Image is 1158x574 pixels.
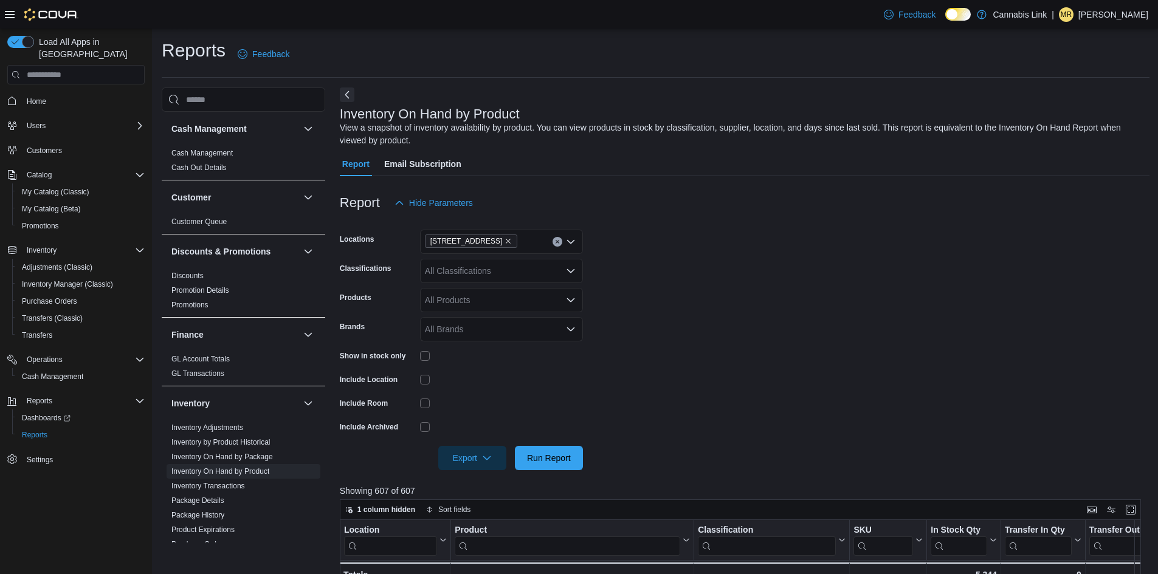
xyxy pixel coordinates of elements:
button: Discounts & Promotions [171,245,298,258]
span: 390 Springbank Drive [425,234,518,248]
button: Open list of options [566,237,576,247]
h3: Inventory On Hand by Product [340,107,520,121]
span: Purchase Orders [17,294,145,309]
span: Load All Apps in [GEOGRAPHIC_DATA] [34,36,145,60]
a: Transfers (Classic) [17,311,88,326]
button: Transfers (Classic) [12,310,150,327]
button: Inventory [2,242,150,259]
h3: Inventory [171,397,210,409]
span: Cash Management [17,369,145,384]
span: Adjustments (Classic) [22,262,92,272]
button: My Catalog (Beta) [12,200,150,217]
span: GL Transactions [171,369,224,378]
span: Catalog [22,168,145,182]
button: In Stock Qty [931,525,997,556]
a: Purchase Orders [17,294,82,309]
div: Classification [698,525,836,536]
button: Open list of options [566,295,576,305]
button: 1 column hidden [340,502,420,517]
label: Locations [340,234,374,244]
span: [STREET_ADDRESS] [430,235,503,247]
span: Home [27,97,46,106]
button: Operations [22,352,67,367]
span: Cash Management [171,148,233,158]
span: Settings [27,455,53,465]
p: | [1052,7,1054,22]
button: Operations [2,351,150,368]
button: Inventory [301,396,315,411]
h3: Finance [171,329,204,341]
span: Reports [27,396,52,406]
a: Settings [22,453,58,467]
span: Transfers [22,330,52,340]
a: Promotion Details [171,286,229,295]
button: Location [344,525,447,556]
span: Package History [171,510,224,520]
span: Customer Queue [171,217,227,227]
input: Dark Mode [945,8,971,21]
button: Transfers [12,327,150,344]
button: Inventory Manager (Classic) [12,276,150,293]
a: Transfers [17,328,57,343]
span: Transfers (Classic) [17,311,145,326]
button: Clear input [553,237,562,247]
a: Cash Management [17,369,88,384]
button: Finance [171,329,298,341]
p: [PERSON_NAME] [1078,7,1148,22]
span: Reports [22,394,145,408]
button: Remove 390 Springbank Drive from selection in this group [505,237,512,245]
span: Adjustments (Classic) [17,260,145,275]
a: Customer Queue [171,217,227,226]
a: Promotions [17,219,64,233]
button: Next [340,87,354,102]
button: Customers [2,142,150,159]
a: Feedback [879,2,940,27]
label: Include Archived [340,422,398,432]
button: Catalog [2,166,150,183]
button: Promotions [12,217,150,234]
img: Cova [24,9,78,21]
span: Transfers [17,328,145,343]
button: Open list of options [566,266,576,276]
a: Inventory Adjustments [171,423,243,432]
div: View a snapshot of inventory availability by product. You can view products in stock by classific... [340,121,1143,147]
div: Discounts & Promotions [162,268,325,317]
span: My Catalog (Classic) [17,185,145,199]
span: Users [27,121,46,131]
button: Export [438,446,506,470]
a: Inventory Transactions [171,482,245,490]
a: My Catalog (Beta) [17,202,86,216]
span: Customers [27,146,62,155]
a: Dashboards [17,411,75,425]
button: Display options [1104,502,1118,517]
a: Adjustments (Classic) [17,260,97,275]
span: My Catalog (Beta) [17,202,145,216]
span: Inventory by Product Historical [171,437,271,447]
a: My Catalog (Classic) [17,185,94,199]
span: Promotions [171,300,209,310]
p: Cannabis Link [993,7,1047,22]
button: Reports [12,426,150,443]
p: Showing 607 of 607 [340,485,1149,497]
span: My Catalog (Classic) [22,187,89,197]
button: Inventory [171,397,298,409]
button: Customer [171,191,298,203]
span: Hide Parameters [409,197,473,209]
button: Sort fields [421,502,475,517]
h3: Customer [171,191,211,203]
button: Classification [698,525,846,556]
button: Product [455,525,690,556]
button: Enter fullscreen [1123,502,1138,517]
span: Users [22,118,145,133]
div: In Stock Qty [931,525,987,556]
label: Brands [340,322,365,332]
span: 1 column hidden [357,505,415,514]
span: Cash Management [22,372,83,381]
div: Cash Management [162,146,325,180]
button: Users [2,117,150,134]
a: GL Transactions [171,369,224,378]
div: Classification [698,525,836,556]
span: Promotions [22,221,59,231]
a: Discounts [171,272,204,280]
span: Sort fields [438,505,470,514]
